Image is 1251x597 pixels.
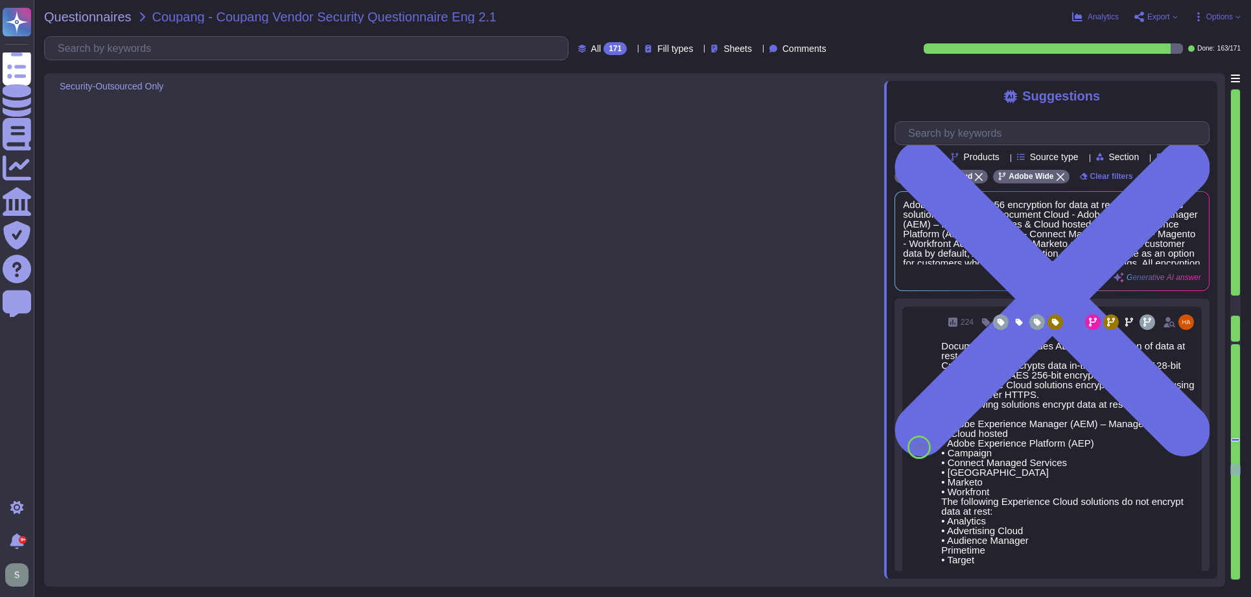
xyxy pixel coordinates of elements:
[782,44,826,53] span: Comments
[591,44,602,53] span: All
[1088,13,1119,21] span: Analytics
[152,10,497,23] span: Coupang - Coupang Vendor Security Questionnaire Eng 2.1
[1178,314,1194,330] img: user
[657,44,693,53] span: Fill types
[723,44,752,53] span: Sheets
[1197,45,1215,52] span: Done:
[913,443,926,451] span: 100
[19,536,27,544] div: 9+
[1072,12,1119,22] button: Analytics
[51,37,568,60] input: Search by keywords
[44,10,132,23] span: Questionnaires
[3,561,38,589] button: user
[603,42,627,55] div: 171
[5,563,29,587] img: user
[1217,45,1241,52] span: 163 / 171
[1147,13,1170,21] span: Export
[941,341,1197,565] div: Document Cloud provides AES-256 encryption of data at rest and in transit. Creative Cloud encrypt...
[60,82,163,91] span: Security-Outsourced Only
[902,122,1209,145] input: Search by keywords
[1206,13,1233,21] span: Options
